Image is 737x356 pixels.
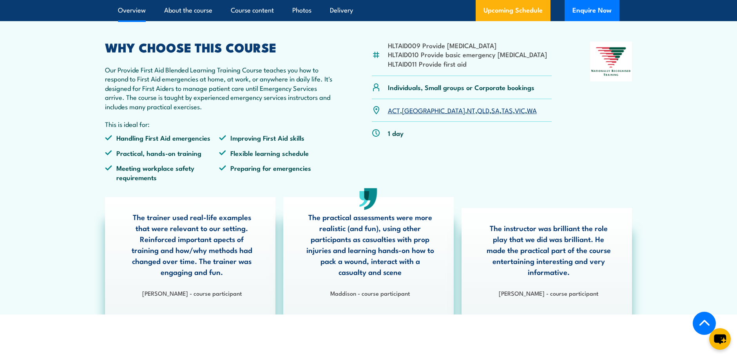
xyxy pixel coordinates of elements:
[388,106,537,115] p: , , , , , , ,
[105,65,334,111] p: Our Provide First Aid Blended Learning Training Course teaches you how to respond to First Aid em...
[105,133,219,142] li: Handling First Aid emergencies
[485,222,612,277] p: The instructor was brilliant the role play that we did was brilliant. He made the practical part ...
[105,119,334,128] p: This is ideal for:
[105,163,219,182] li: Meeting workplace safety requirements
[491,105,500,115] a: SA
[306,211,434,277] p: The practical assessments were more realistic (and fun), using other participants as casualties w...
[388,128,404,137] p: 1 day
[402,105,465,115] a: [GEOGRAPHIC_DATA]
[388,59,547,68] li: HLTAID011 Provide first aid
[499,289,598,297] strong: [PERSON_NAME] - course participant
[590,42,632,81] img: Nationally Recognised Training logo.
[709,328,731,350] button: chat-button
[330,289,410,297] strong: Maddison - course participant
[515,105,525,115] a: VIC
[388,83,534,92] p: Individuals, Small groups or Corporate bookings
[388,105,400,115] a: ACT
[477,105,489,115] a: QLD
[142,289,242,297] strong: [PERSON_NAME] - course participant
[219,163,333,182] li: Preparing for emergencies
[467,105,475,115] a: NT
[502,105,513,115] a: TAS
[219,148,333,157] li: Flexible learning schedule
[388,50,547,59] li: HLTAID010 Provide basic emergency [MEDICAL_DATA]
[105,148,219,157] li: Practical, hands-on training
[219,133,333,142] li: Improving First Aid skills
[105,42,334,52] h2: WHY CHOOSE THIS COURSE
[388,41,547,50] li: HLTAID009 Provide [MEDICAL_DATA]
[128,211,256,277] p: The trainer used real-life examples that were relevant to our setting. Reinforced important apect...
[527,105,537,115] a: WA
